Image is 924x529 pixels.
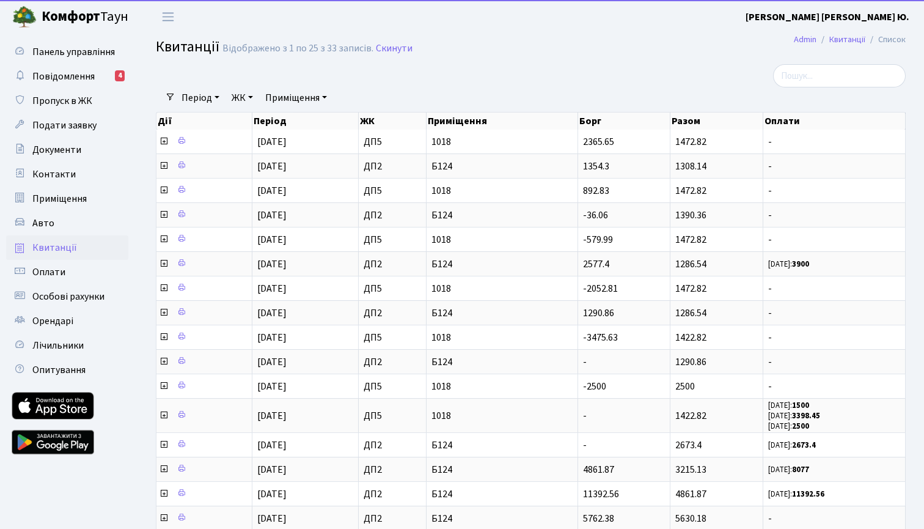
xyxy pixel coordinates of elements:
[431,514,573,523] span: Б124
[583,209,608,222] span: -36.06
[42,7,128,28] span: Таун
[431,382,573,391] span: 1018
[792,410,820,421] b: 3398.45
[431,357,573,367] span: Б124
[12,5,37,29] img: logo.png
[364,382,422,391] span: ДП5
[768,161,900,171] span: -
[260,87,332,108] a: Приміщення
[257,160,287,173] span: [DATE]
[675,438,702,452] span: 2673.4
[583,160,609,173] span: 1354.3
[675,209,706,222] span: 1390.36
[768,284,900,294] span: -
[6,162,128,187] a: Контакти
[32,339,84,352] span: Лічильники
[364,514,422,523] span: ДП2
[768,235,900,245] span: -
[257,487,287,501] span: [DATE]
[431,284,573,294] span: 1018
[364,235,422,245] span: ДП5
[675,512,706,525] span: 5630.18
[583,233,613,246] span: -579.99
[670,113,763,130] th: Разом
[364,259,422,269] span: ДП2
[675,487,706,501] span: 4861.87
[364,333,422,342] span: ДП5
[6,113,128,138] a: Подати заявку
[768,210,900,220] span: -
[768,400,809,411] small: [DATE]:
[583,409,587,423] span: -
[364,411,422,421] span: ДП5
[792,421,809,432] b: 2500
[364,440,422,450] span: ДП2
[792,259,809,270] b: 3900
[768,410,820,421] small: [DATE]:
[257,355,287,369] span: [DATE]
[675,331,706,344] span: 1422.82
[431,186,573,196] span: 1018
[359,113,427,130] th: ЖК
[6,260,128,284] a: Оплати
[773,64,906,87] input: Пошук...
[431,137,573,147] span: 1018
[6,40,128,64] a: Панель управління
[156,113,252,130] th: Дії
[675,160,706,173] span: 1308.14
[376,43,413,54] a: Скинути
[431,308,573,318] span: Б124
[6,284,128,309] a: Особові рахунки
[865,33,906,46] li: Список
[257,282,287,295] span: [DATE]
[431,440,573,450] span: Б124
[153,7,183,27] button: Переключити навігацію
[675,380,695,393] span: 2500
[768,308,900,318] span: -
[364,489,422,499] span: ДП2
[257,233,287,246] span: [DATE]
[42,7,100,26] b: Комфорт
[6,358,128,382] a: Опитування
[364,357,422,367] span: ДП2
[257,409,287,423] span: [DATE]
[32,363,86,377] span: Опитування
[364,210,422,220] span: ДП2
[794,33,816,46] a: Admin
[257,184,287,198] span: [DATE]
[431,489,573,499] span: Б124
[829,33,865,46] a: Квитанції
[156,36,219,57] span: Квитанції
[583,306,614,320] span: 1290.86
[32,94,92,108] span: Пропуск в ЖК
[431,465,573,475] span: Б124
[257,135,287,149] span: [DATE]
[768,137,900,147] span: -
[431,210,573,220] span: Б124
[768,489,824,500] small: [DATE]:
[583,512,614,525] span: 5762.38
[792,400,809,411] b: 1500
[364,161,422,171] span: ДП2
[364,137,422,147] span: ДП5
[364,308,422,318] span: ДП2
[257,209,287,222] span: [DATE]
[32,241,77,254] span: Квитанції
[583,282,618,295] span: -2052.81
[792,464,809,475] b: 8077
[675,409,706,423] span: 1422.82
[583,184,609,198] span: 892.83
[222,43,373,54] div: Відображено з 1 по 25 з 33 записів.
[583,135,614,149] span: 2365.65
[675,184,706,198] span: 1472.82
[583,355,587,369] span: -
[257,380,287,393] span: [DATE]
[746,10,909,24] a: [PERSON_NAME] [PERSON_NAME] Ю.
[431,161,573,171] span: Б124
[364,465,422,475] span: ДП2
[32,192,87,205] span: Приміщення
[6,211,128,235] a: Авто
[257,306,287,320] span: [DATE]
[431,259,573,269] span: Б124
